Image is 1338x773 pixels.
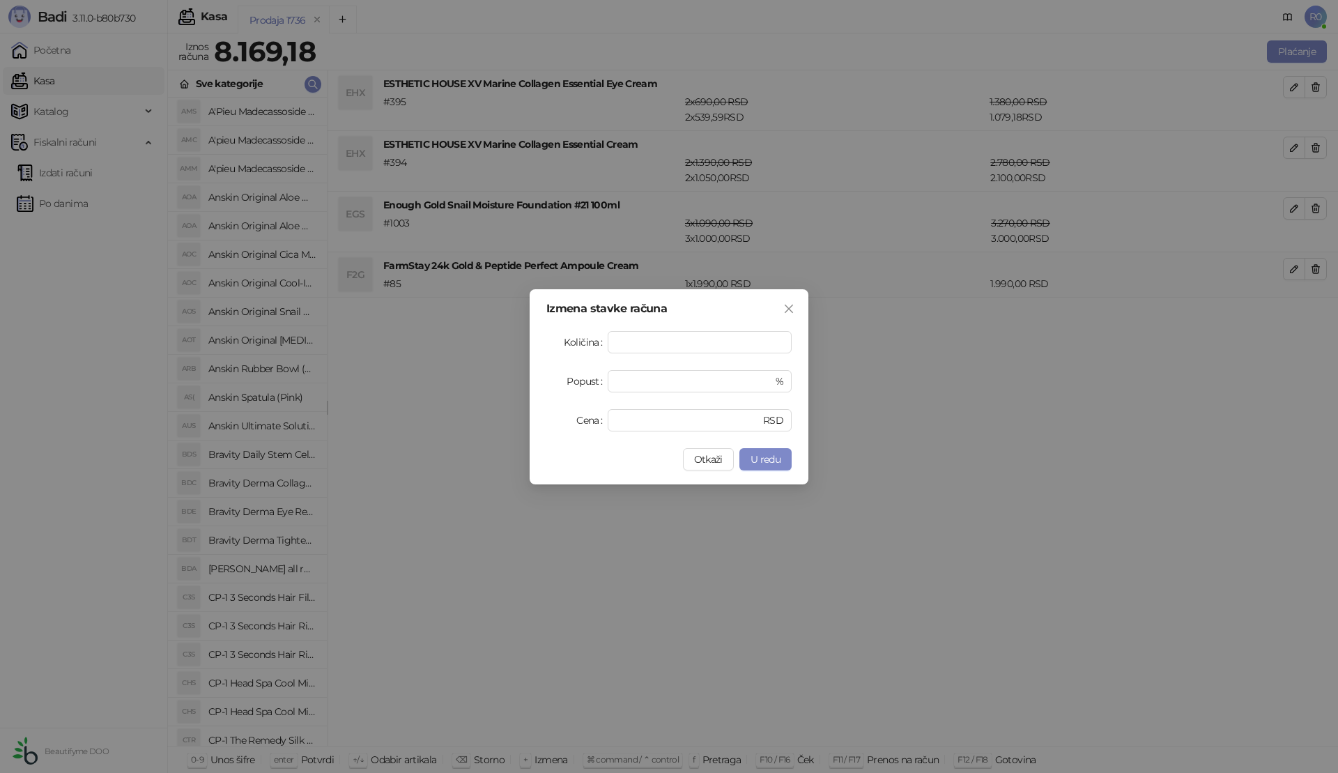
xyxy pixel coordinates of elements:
div: Izmena stavke računa [546,303,792,314]
button: U redu [739,448,792,470]
span: Otkaži [694,453,723,466]
button: Otkaži [683,448,734,470]
input: Popust [616,371,773,392]
label: Cena [576,409,608,431]
label: Popust [567,370,608,392]
label: Količina [564,331,608,353]
button: Close [778,298,800,320]
span: Zatvori [778,303,800,314]
span: U redu [751,453,780,466]
span: close [783,303,794,314]
input: Količina [608,332,791,353]
input: Cena [616,410,760,431]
